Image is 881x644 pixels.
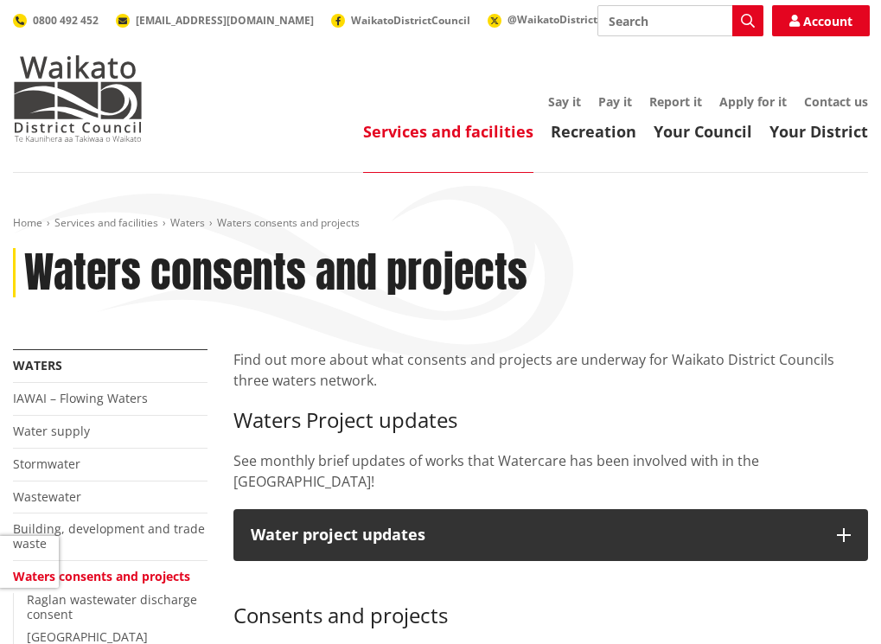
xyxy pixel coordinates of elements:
span: [EMAIL_ADDRESS][DOMAIN_NAME] [136,13,314,28]
a: Recreation [551,121,636,142]
h3: Consents and projects [233,578,868,628]
a: Pay it [598,93,632,110]
a: Your District [769,121,868,142]
span: WaikatoDistrictCouncil [351,13,470,28]
a: Apply for it [719,93,787,110]
a: Waters [13,357,62,373]
span: Waters consents and projects [217,215,360,230]
a: Contact us [804,93,868,110]
button: Water project updates [233,509,868,561]
a: Wastewater [13,488,81,505]
a: WaikatoDistrictCouncil [331,13,470,28]
a: 0800 492 452 [13,13,99,28]
h3: Waters Project updates [233,408,868,433]
a: IAWAI – Flowing Waters [13,390,148,406]
a: Water supply [13,423,90,439]
a: Raglan wastewater discharge consent [27,591,197,622]
span: 0800 492 452 [33,13,99,28]
a: Say it [548,93,581,110]
div: Water project updates [251,526,820,544]
img: Waikato District Council - Te Kaunihera aa Takiwaa o Waikato [13,55,143,142]
h1: Waters consents and projects [24,248,527,298]
a: Your Council [654,121,752,142]
a: @WaikatoDistrict [488,12,597,27]
a: Waters consents and projects [13,568,190,584]
nav: breadcrumb [13,216,868,231]
a: Building, development and trade waste [13,520,205,552]
a: Report it [649,93,702,110]
a: Waters [170,215,205,230]
p: See monthly brief updates of works that Watercare has been involved with in the [GEOGRAPHIC_DATA]! [233,450,868,492]
a: Home [13,215,42,230]
a: Services and facilities [363,121,533,142]
a: Services and facilities [54,215,158,230]
p: Find out more about what consents and projects are underway for Waikato District Councils three w... [233,349,868,391]
a: Account [772,5,870,36]
input: Search input [597,5,763,36]
span: @WaikatoDistrict [508,12,597,27]
a: [EMAIL_ADDRESS][DOMAIN_NAME] [116,13,314,28]
a: Stormwater [13,456,80,472]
